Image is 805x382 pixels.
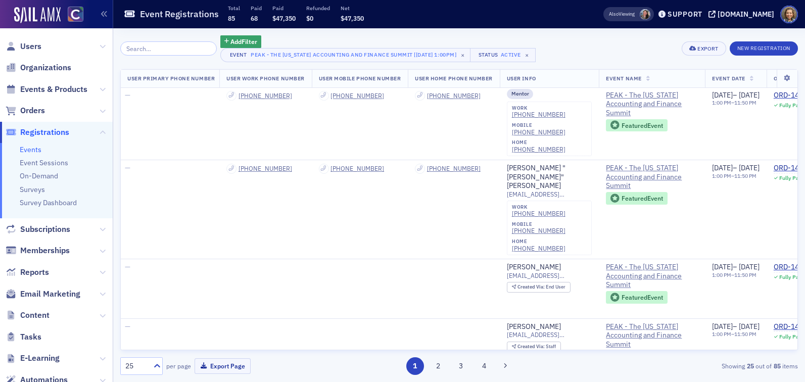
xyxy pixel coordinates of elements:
span: Organizations [20,62,71,73]
span: [DATE] [739,90,760,100]
div: Fully Paid [779,175,803,181]
span: PEAK - The Colorado Accounting and Finance Summit [606,263,698,290]
span: [EMAIL_ADDRESS][DOMAIN_NAME] [507,190,592,198]
a: [PHONE_NUMBER] [512,227,565,234]
label: per page [166,361,191,370]
button: StatusActive× [470,48,536,62]
div: [DOMAIN_NAME] [718,10,774,19]
a: Event Sessions [20,158,68,167]
div: [PERSON_NAME] [507,263,561,272]
span: $47,350 [272,14,296,22]
time: 11:50 PM [734,271,756,278]
a: [PHONE_NUMBER] [330,165,384,172]
span: Orders [20,105,45,116]
div: Active [501,52,521,58]
a: View Homepage [61,7,83,24]
a: Content [6,310,50,321]
div: [PHONE_NUMBER] [239,165,292,172]
img: SailAMX [68,7,83,22]
span: $0 [306,14,313,22]
span: — [125,262,130,271]
div: Fully Paid [779,274,803,280]
img: SailAMX [14,7,61,23]
span: [DATE] [739,163,760,172]
div: [PHONE_NUMBER] [330,92,384,100]
a: Events & Products [6,84,87,95]
span: Events & Products [20,84,87,95]
a: [PHONE_NUMBER] [512,128,565,136]
div: – [712,173,760,179]
input: Search… [120,41,217,56]
button: Export Page [195,358,251,374]
div: work [512,105,565,111]
span: [DATE] [739,262,760,271]
span: PEAK - The Colorado Accounting and Finance Summit [606,164,698,190]
span: — [125,322,130,331]
div: Fully Paid [779,102,803,109]
p: Paid [251,5,262,12]
time: 1:00 PM [712,172,731,179]
button: 3 [452,357,470,375]
span: Tasks [20,331,41,343]
div: Event [228,52,249,58]
a: Organizations [6,62,71,73]
div: – [712,91,760,100]
span: User Info [507,75,536,82]
span: Viewing [609,11,635,18]
a: Orders [6,105,45,116]
span: PEAK - The Colorado Accounting and Finance Summit [606,91,698,118]
span: Profile [780,6,798,23]
div: Support [668,10,702,19]
a: Surveys [20,185,45,194]
div: Status [478,52,499,58]
a: Reports [6,267,49,278]
span: Created Via : [517,343,546,350]
a: [PHONE_NUMBER] [512,210,565,217]
h1: Event Registrations [140,8,219,20]
time: 11:50 PM [734,99,756,106]
a: Users [6,41,41,52]
time: 1:00 PM [712,99,731,106]
span: × [523,51,532,60]
span: [DATE] [739,322,760,331]
a: [PERSON_NAME] "[PERSON_NAME]" [PERSON_NAME] [507,164,592,190]
time: 1:00 PM [712,330,731,338]
button: 1 [406,357,424,375]
div: End User [517,284,565,290]
button: [DOMAIN_NAME] [708,11,778,18]
span: User Mobile Phone Number [319,75,401,82]
span: [EMAIL_ADDRESS][PERSON_NAME][DOMAIN_NAME] [507,331,592,339]
div: mobile [512,221,565,227]
div: home [512,139,565,146]
div: – [712,272,760,278]
span: 85 [228,14,235,22]
div: Featured Event [622,295,663,300]
div: [PHONE_NUMBER] [512,111,565,118]
div: – [712,164,760,173]
a: On-Demand [20,171,58,180]
span: [DATE] [712,90,733,100]
div: [PHONE_NUMBER] [427,92,481,100]
a: PEAK - The [US_STATE] Accounting and Finance Summit [606,263,698,290]
strong: 25 [745,361,755,370]
span: Memberships [20,245,70,256]
span: Users [20,41,41,52]
div: Featured Event [622,123,663,128]
a: New Registration [730,43,798,52]
button: 2 [429,357,447,375]
p: Net [341,5,364,12]
div: Featured Event [606,291,668,304]
div: Export [697,46,718,52]
time: 11:50 PM [734,330,756,338]
span: Created Via : [517,283,546,290]
time: 1:00 PM [712,271,731,278]
span: — [125,90,130,100]
span: Event Date [712,75,745,82]
p: Paid [272,5,296,12]
div: [PHONE_NUMBER] [512,245,565,252]
div: Featured Event [606,119,668,132]
div: PEAK - The [US_STATE] Accounting and Finance Summit [[DATE] 1:00pm] [251,50,456,60]
span: Registrations [20,127,69,138]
